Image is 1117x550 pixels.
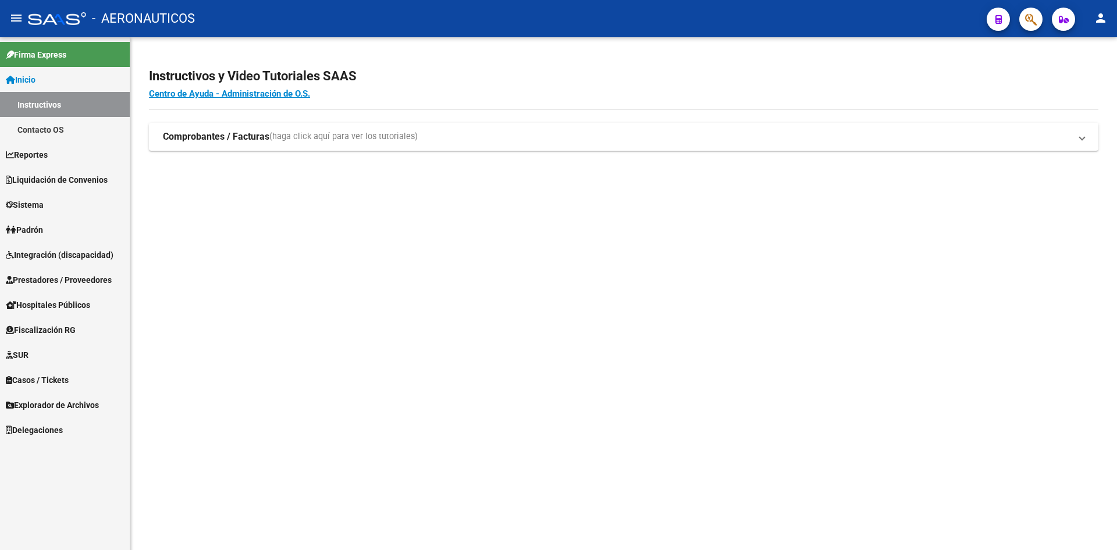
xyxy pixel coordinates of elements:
span: Casos / Tickets [6,374,69,386]
span: Firma Express [6,48,66,61]
strong: Comprobantes / Facturas [163,130,269,143]
iframe: Intercom live chat [1077,510,1105,538]
span: Explorador de Archivos [6,399,99,411]
span: (haga click aquí para ver los tutoriales) [269,130,418,143]
span: Hospitales Públicos [6,299,90,311]
span: - AERONAUTICOS [92,6,195,31]
span: Sistema [6,198,44,211]
span: Prestadores / Proveedores [6,274,112,286]
a: Centro de Ayuda - Administración de O.S. [149,88,310,99]
mat-icon: menu [9,11,23,25]
span: Fiscalización RG [6,324,76,336]
h2: Instructivos y Video Tutoriales SAAS [149,65,1098,87]
span: SUR [6,349,29,361]
span: Integración (discapacidad) [6,249,113,261]
span: Reportes [6,148,48,161]
span: Delegaciones [6,424,63,437]
span: Padrón [6,223,43,236]
span: Liquidación de Convenios [6,173,108,186]
mat-expansion-panel-header: Comprobantes / Facturas(haga click aquí para ver los tutoriales) [149,123,1098,151]
mat-icon: person [1094,11,1108,25]
span: Inicio [6,73,35,86]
